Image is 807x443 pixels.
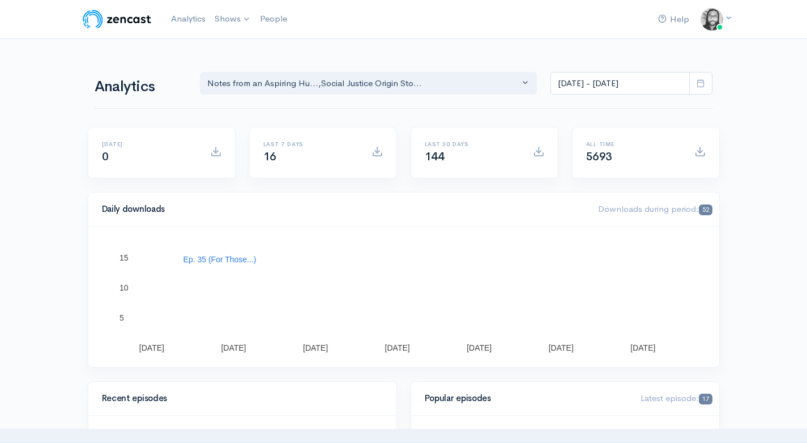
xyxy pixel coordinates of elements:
[699,205,712,215] span: 52
[119,283,129,292] text: 10
[586,141,681,147] h6: All time
[119,253,129,262] text: 15
[207,77,520,90] div: Notes from an Aspiring Hu... , Social Justice Origin Sto...
[425,141,519,147] h6: Last 30 days
[425,394,627,403] h4: Popular episodes
[548,343,573,352] text: [DATE]
[598,203,712,214] span: Downloads during period:
[586,150,612,164] span: 5693
[221,343,246,352] text: [DATE]
[654,7,694,32] a: Help
[166,7,210,31] a: Analytics
[183,255,256,264] text: Ep. 35 (For Those...)
[102,150,109,164] span: 0
[139,343,164,352] text: [DATE]
[102,240,706,353] svg: A chart.
[425,150,445,164] span: 144
[81,8,153,31] img: ZenCast Logo
[768,404,796,432] iframe: gist-messenger-bubble-iframe
[630,343,655,352] text: [DATE]
[303,343,328,352] text: [DATE]
[102,205,585,214] h4: Daily downloads
[550,72,690,95] input: analytics date range selector
[119,313,124,322] text: 5
[263,150,276,164] span: 16
[102,141,197,147] h6: [DATE]
[467,343,492,352] text: [DATE]
[200,72,537,95] button: Notes from an Aspiring Hu..., Social Justice Origin Sto...
[95,79,186,95] h1: Analytics
[263,141,358,147] h6: Last 7 days
[255,7,292,31] a: People
[641,393,712,403] span: Latest episode:
[102,394,376,403] h4: Recent episodes
[210,7,255,32] a: Shows
[385,343,409,352] text: [DATE]
[701,8,723,31] img: ...
[699,394,712,404] span: 17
